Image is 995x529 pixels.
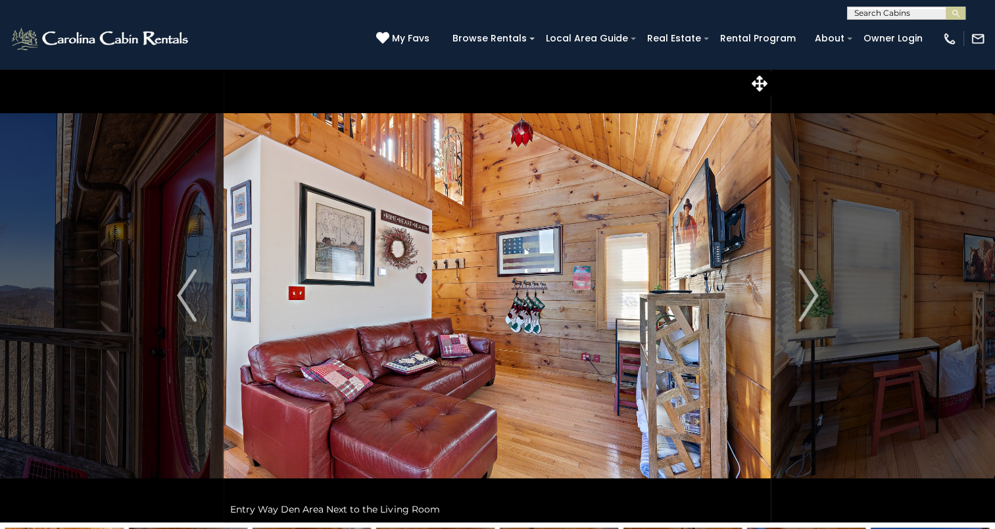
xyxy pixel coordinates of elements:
[857,28,929,49] a: Owner Login
[150,68,224,522] button: Previous
[942,32,957,46] img: phone-regular-white.png
[808,28,851,49] a: About
[446,28,533,49] a: Browse Rentals
[771,68,845,522] button: Next
[177,269,197,322] img: arrow
[392,32,429,45] span: My Favs
[714,28,802,49] a: Rental Program
[224,496,771,522] div: Entry Way Den Area Next to the Living Room
[10,26,192,52] img: White-1-2.png
[539,28,635,49] a: Local Area Guide
[798,269,818,322] img: arrow
[376,32,433,46] a: My Favs
[971,32,985,46] img: mail-regular-white.png
[641,28,708,49] a: Real Estate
